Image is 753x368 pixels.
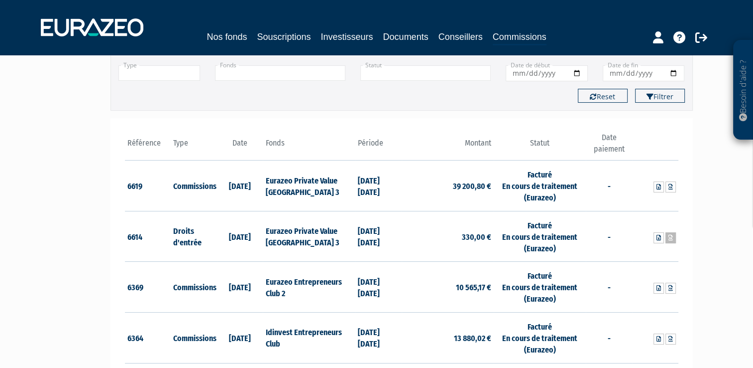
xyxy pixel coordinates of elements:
th: Statut [494,132,586,161]
td: 10 565,17 € [402,262,494,313]
p: Besoin d'aide ? [738,45,749,135]
button: Reset [578,89,628,103]
td: [DATE] [217,161,263,211]
td: Commissions [171,262,217,313]
td: - [586,312,632,363]
td: - [586,161,632,211]
td: Commissions [171,161,217,211]
td: 6364 [125,312,171,363]
td: Commissions [171,312,217,363]
td: Facturé En cours de traitement (Eurazeo) [494,211,586,262]
td: [DATE] [DATE] [355,161,402,211]
td: Facturé En cours de traitement (Eurazeo) [494,161,586,211]
td: 13 880,02 € [402,312,494,363]
a: Investisseurs [321,30,373,44]
td: [DATE] [217,262,263,313]
a: Commissions [493,30,546,45]
a: Nos fonds [207,30,247,44]
td: 6369 [125,262,171,313]
td: Eurazeo Private Value [GEOGRAPHIC_DATA] 3 [263,211,355,262]
td: 330,00 € [402,211,494,262]
th: Montant [402,132,494,161]
th: Fonds [263,132,355,161]
td: 6614 [125,211,171,262]
td: Eurazeo Private Value [GEOGRAPHIC_DATA] 3 [263,161,355,211]
a: Conseillers [438,30,483,44]
td: 6619 [125,161,171,211]
td: Facturé En cours de traitement (Eurazeo) [494,262,586,313]
td: 39 200,80 € [402,161,494,211]
th: Type [171,132,217,161]
img: 1732889491-logotype_eurazeo_blanc_rvb.png [41,18,143,36]
td: [DATE] [DATE] [355,262,402,313]
td: [DATE] [217,211,263,262]
td: [DATE] [DATE] [355,211,402,262]
th: Date [217,132,263,161]
a: Documents [383,30,429,44]
td: [DATE] [217,312,263,363]
td: Eurazeo Entrepreneurs Club 2 [263,262,355,313]
td: Idinvest Entrepreneurs Club [263,312,355,363]
a: Souscriptions [257,30,311,44]
th: Référence [125,132,171,161]
td: Facturé En cours de traitement (Eurazeo) [494,312,586,363]
td: [DATE] [DATE] [355,312,402,363]
td: Droits d'entrée [171,211,217,262]
th: Période [355,132,402,161]
button: Filtrer [635,89,685,103]
th: Date paiement [586,132,632,161]
td: - [586,262,632,313]
td: - [586,211,632,262]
